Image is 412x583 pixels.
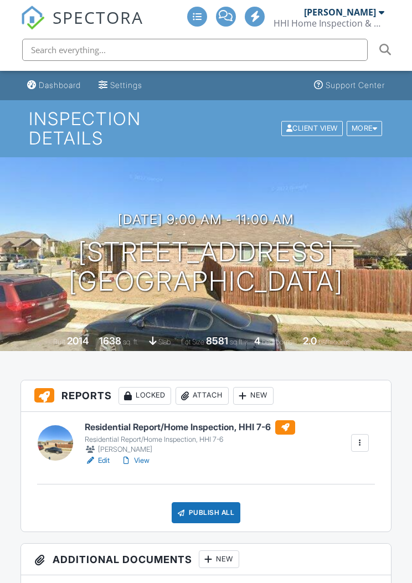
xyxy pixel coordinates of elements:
span: Built [53,338,65,346]
h3: Reports [21,380,391,412]
div: Attach [176,387,229,405]
a: SPECTORA [20,15,143,38]
span: bathrooms [318,338,350,346]
span: sq.ft. [230,338,244,346]
span: bedrooms [262,338,292,346]
a: Dashboard [23,75,85,96]
div: New [199,550,239,568]
div: 4 [254,335,260,347]
div: 8581 [206,335,228,347]
div: [PERSON_NAME] [85,444,295,455]
div: HHI Home Inspection & Pest Control [274,18,384,29]
h1: Inspection Details [29,109,384,148]
input: Search everything... [22,39,368,61]
div: 2014 [67,335,89,347]
h3: Additional Documents [21,544,391,575]
h3: [DATE] 9:00 am - 11:00 am [118,212,294,227]
div: Client View [281,121,343,136]
div: Publish All [172,502,241,523]
span: slab [158,338,171,346]
div: Locked [119,387,171,405]
div: 1638 [99,335,121,347]
a: Settings [94,75,147,96]
div: 2.0 [303,335,317,347]
a: View [121,455,150,466]
span: sq. ft. [123,338,138,346]
span: Lot Size [181,338,204,346]
span: SPECTORA [53,6,143,29]
a: Client View [280,124,346,132]
div: More [347,121,383,136]
a: Edit [85,455,110,466]
img: The Best Home Inspection Software - Spectora [20,6,45,30]
div: Residential Report/Home Inspection, HHI 7-6 [85,435,295,444]
h1: [STREET_ADDRESS] [GEOGRAPHIC_DATA] [69,238,343,296]
div: New [233,387,274,405]
div: [PERSON_NAME] [304,7,376,18]
a: Support Center [310,75,389,96]
div: Dashboard [39,80,81,90]
a: Residential Report/Home Inspection, HHI 7-6 Residential Report/Home Inspection, HHI 7-6 [PERSON_N... [85,420,295,456]
h6: Residential Report/Home Inspection, HHI 7-6 [85,420,295,435]
div: Settings [110,80,142,90]
div: Support Center [326,80,385,90]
